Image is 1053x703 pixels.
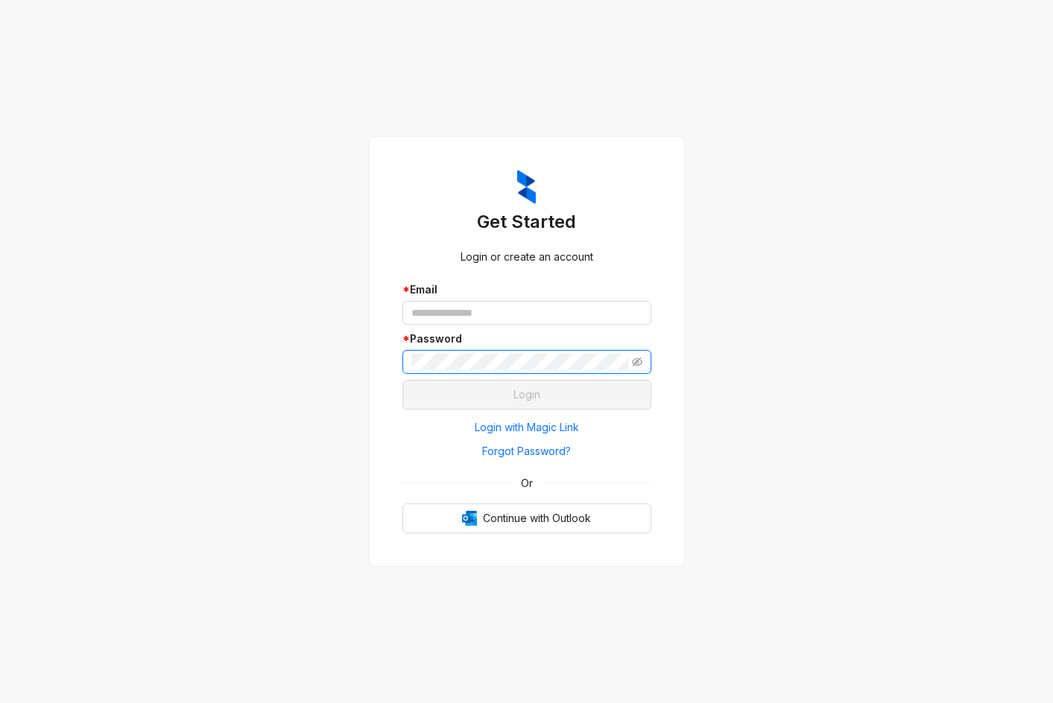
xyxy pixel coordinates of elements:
img: Outlook [462,511,477,526]
div: Login or create an account [402,249,651,265]
div: Email [402,281,651,298]
div: Password [402,331,651,347]
button: Login with Magic Link [402,416,651,439]
img: ZumaIcon [517,170,536,204]
button: Forgot Password? [402,439,651,463]
span: eye-invisible [632,357,642,367]
h3: Get Started [402,210,651,234]
button: OutlookContinue with Outlook [402,503,651,533]
span: Forgot Password? [482,443,571,459]
span: Or [510,475,543,492]
button: Login [402,380,651,410]
span: Continue with Outlook [483,510,591,527]
span: Login with Magic Link [475,419,579,436]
